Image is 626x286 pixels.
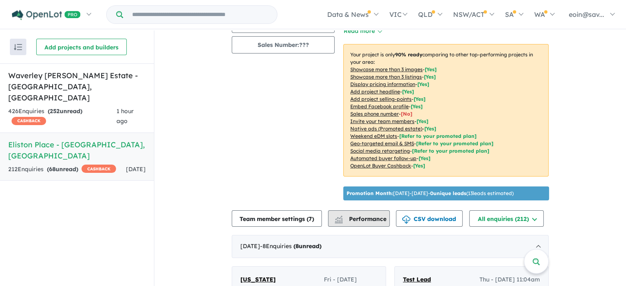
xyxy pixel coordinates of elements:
span: [ No ] [401,111,412,117]
button: Add projects and builders [36,39,127,55]
span: [ Yes ] [414,96,426,102]
h5: Waverley [PERSON_NAME] Estate - [GEOGRAPHIC_DATA] , [GEOGRAPHIC_DATA] [8,70,146,103]
u: OpenLot Buyer Cashback [350,163,411,169]
span: [DATE] [126,165,146,173]
span: [ Yes ] [425,66,437,72]
button: All enquiries (212) [469,210,544,227]
span: 1 hour ago [116,107,134,125]
span: 8 [296,242,299,250]
p: Your project is only comparing to other top-performing projects in your area: - - - - - - - - - -... [343,44,549,177]
span: 252 [50,107,60,115]
img: download icon [402,216,410,224]
b: 90 % ready [395,51,422,58]
u: Showcase more than 3 listings [350,74,422,80]
u: Add project selling-points [350,96,412,102]
div: [DATE] [232,235,549,258]
button: Performance [328,210,390,227]
div: 426 Enquir ies [8,107,116,126]
b: Promotion Month: [347,190,393,196]
u: Automated buyer follow-up [350,155,417,161]
span: - 8 Enquir ies [260,242,321,250]
u: Embed Facebook profile [350,103,409,109]
a: Test Lead [403,275,431,285]
button: Read more [343,26,382,36]
u: Add project headline [350,88,400,95]
span: CASHBACK [81,165,116,173]
h5: Eliston Place - [GEOGRAPHIC_DATA] , [GEOGRAPHIC_DATA] [8,139,146,161]
strong: ( unread) [293,242,321,250]
button: CSV download [396,210,463,227]
u: Geo-targeted email & SMS [350,140,414,146]
button: Sales Number:??? [232,36,335,53]
span: 68 [49,165,56,173]
div: 212 Enquir ies [8,165,116,174]
span: [Yes] [413,163,425,169]
span: [Yes] [424,126,436,132]
span: [Yes] [419,155,431,161]
span: 7 [309,215,312,223]
span: CASHBACK [12,117,46,125]
span: [ Yes ] [417,81,429,87]
span: Thu - [DATE] 11:04am [479,275,540,285]
u: Weekend eDM slots [350,133,397,139]
u: Display pricing information [350,81,415,87]
span: [ Yes ] [402,88,414,95]
u: Social media retargeting [350,148,410,154]
span: [Refer to your promoted plan] [412,148,489,154]
span: [Refer to your promoted plan] [399,133,477,139]
p: [DATE] - [DATE] - ( 13 leads estimated) [347,190,514,197]
u: Showcase more than 3 images [350,66,423,72]
input: Try estate name, suburb, builder or developer [125,6,275,23]
b: 0 unique leads [430,190,466,196]
span: [Refer to your promoted plan] [416,140,493,146]
img: Openlot PRO Logo White [12,10,81,20]
span: [ Yes ] [417,118,428,124]
strong: ( unread) [47,165,78,173]
span: eoin@sav... [569,10,604,19]
span: [ Yes ] [424,74,436,80]
strong: ( unread) [48,107,82,115]
button: Team member settings (7) [232,210,322,227]
span: [ Yes ] [411,103,423,109]
img: line-chart.svg [335,216,342,220]
img: sort.svg [14,44,22,50]
u: Invite your team members [350,118,414,124]
u: Sales phone number [350,111,399,117]
span: Test Lead [403,276,431,283]
u: Native ads (Promoted estate) [350,126,422,132]
span: Performance [336,215,386,223]
img: bar-chart.svg [335,218,343,223]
